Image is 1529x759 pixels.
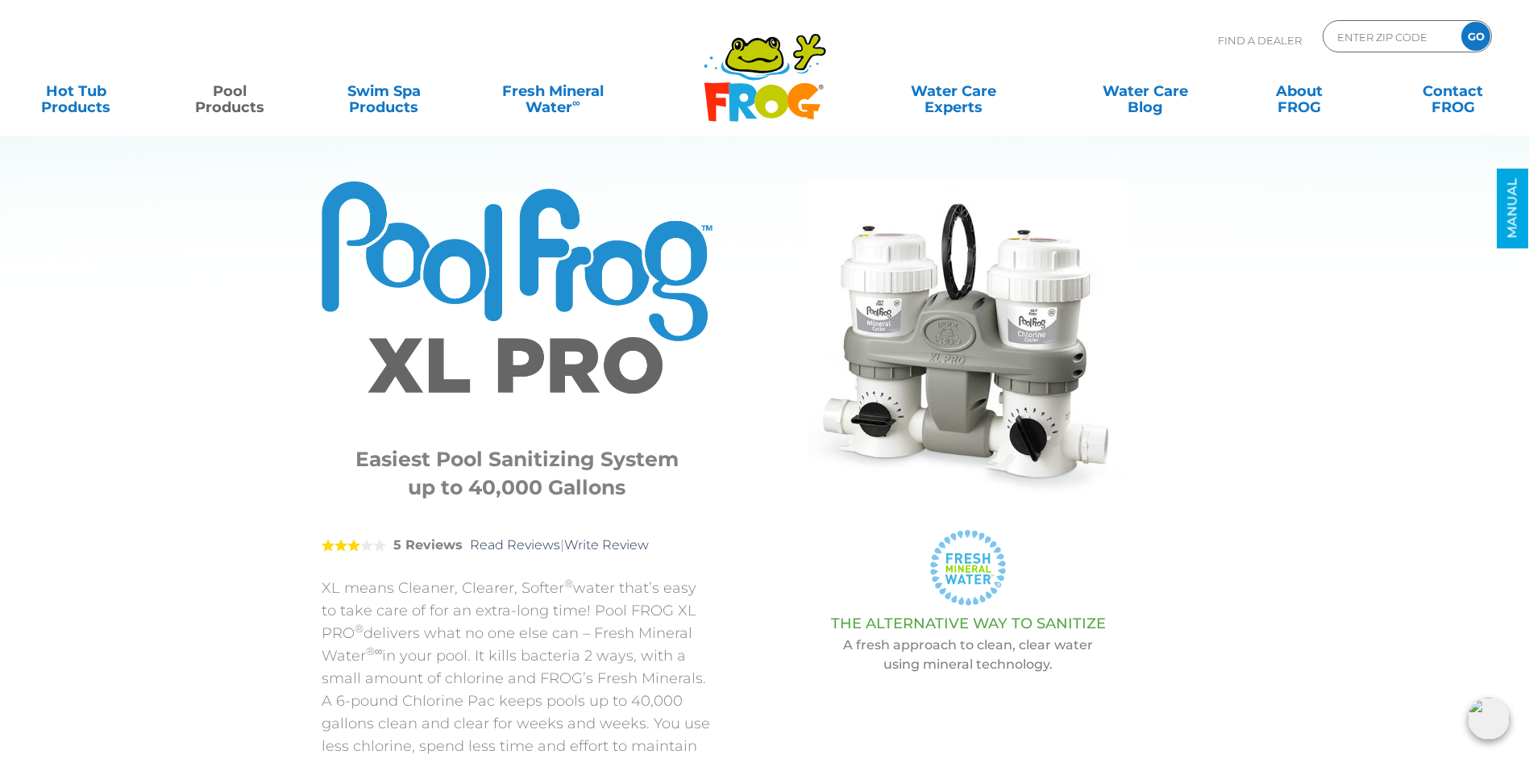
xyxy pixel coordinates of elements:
[1393,75,1513,107] a: ContactFROG
[366,644,383,657] sup: ®∞
[564,537,649,553] a: Write Review
[170,75,290,107] a: PoolProducts
[1218,20,1302,60] p: Find A Dealer
[324,75,444,107] a: Swim SpaProducts
[393,537,463,553] strong: 5 Reviews
[1336,25,1444,48] input: Zip Code Form
[322,181,713,417] img: Product Logo
[355,622,364,635] sup: ®
[470,537,560,553] a: Read Reviews
[1085,75,1205,107] a: Water CareBlog
[753,636,1184,674] p: A fresh approach to clean, clear water using mineral technology.
[1497,169,1528,248] a: MANUAL
[857,75,1051,107] a: Water CareExperts
[1468,698,1510,740] img: openIcon
[753,615,1184,632] h3: THE ALTERNATIVE WAY TO SANITIZE
[478,75,628,107] a: Fresh MineralWater∞
[807,181,1129,504] img: Pool FROG® XL PRO® Cycler in white background
[342,445,692,502] h3: Easiest Pool Sanitizing System up to 40,000 Gallons
[1239,75,1359,107] a: AboutFROG
[564,577,573,590] sup: ®
[1461,22,1490,51] input: GO
[322,514,713,577] div: |
[16,75,136,107] a: Hot TubProducts
[322,539,360,552] span: 3
[572,96,580,109] sup: ∞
